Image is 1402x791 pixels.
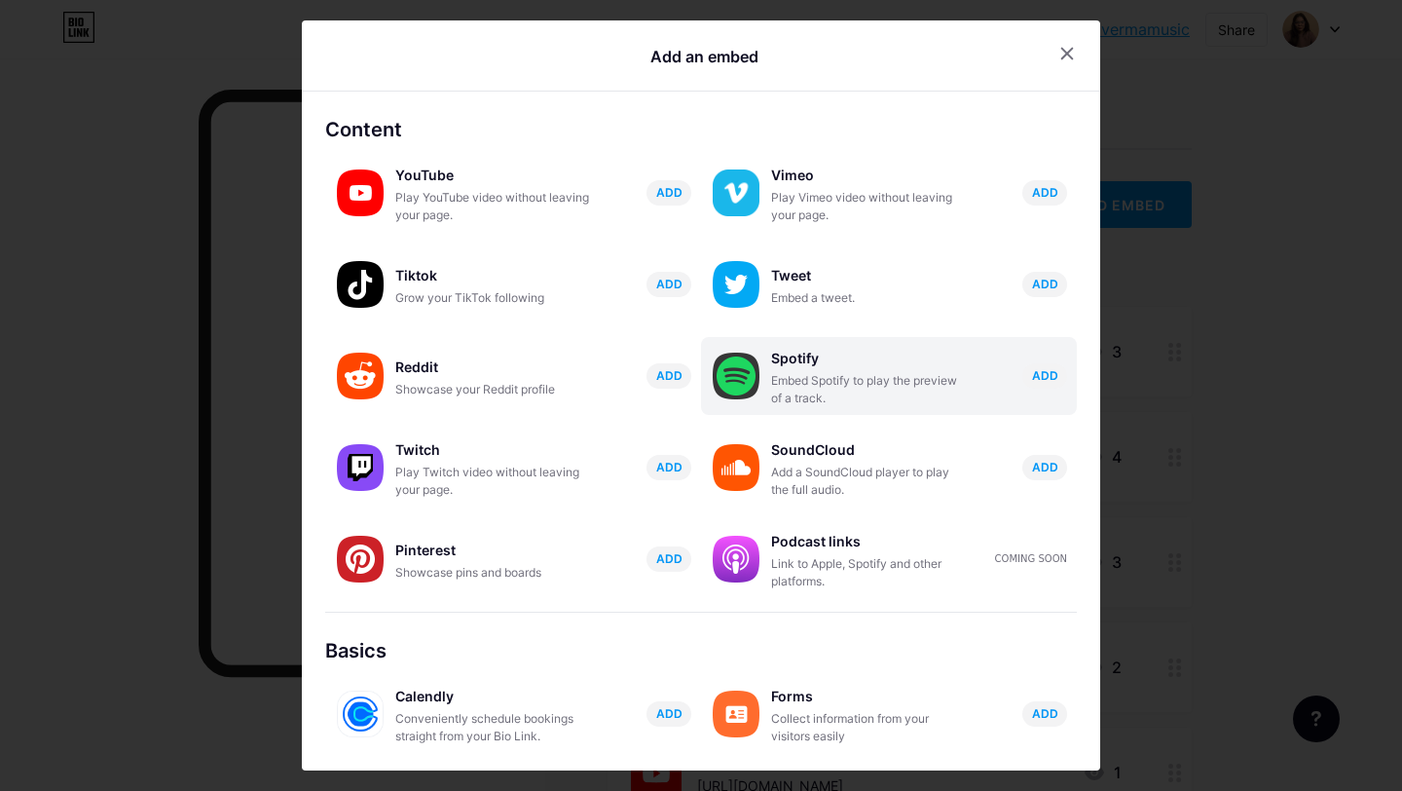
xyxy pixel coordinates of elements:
span: ADD [1032,276,1058,292]
div: YouTube [395,162,590,189]
button: ADD [646,272,691,297]
img: youtube [337,169,384,216]
div: Forms [771,683,966,710]
img: twitter [713,261,759,308]
div: Link to Apple, Spotify and other platforms. [771,555,966,590]
div: Calendly [395,683,590,710]
div: Basics [325,636,1077,665]
div: Coming soon [995,551,1067,566]
img: spotify [713,353,759,399]
div: Twitch [395,436,590,464]
span: ADD [656,459,683,475]
img: pinterest [337,536,384,583]
div: Pinterest [395,537,590,564]
span: ADD [1032,459,1058,475]
div: Embed Spotify to play the preview of a track. [771,372,966,407]
span: ADD [656,184,683,201]
div: Play Twitch video without leaving your page. [395,464,590,499]
img: soundcloud [713,444,759,491]
img: vimeo [713,169,759,216]
div: Play Vimeo video without leaving your page. [771,189,966,224]
div: Add an embed [650,45,758,68]
img: podcastlinks [713,536,759,583]
button: ADD [1022,272,1067,297]
button: ADD [1022,701,1067,727]
button: ADD [646,363,691,389]
div: Reddit [395,354,590,381]
div: SoundCloud [771,436,966,464]
div: Tiktok [395,262,590,289]
div: Showcase pins and boards [395,564,590,582]
span: ADD [1032,184,1058,201]
button: ADD [646,180,691,206]
span: ADD [656,367,683,384]
div: Add a SoundCloud player to play the full audio. [771,464,966,499]
span: ADD [1032,367,1058,384]
div: Embed a tweet. [771,289,966,307]
img: tiktok [337,261,384,308]
button: ADD [646,455,691,480]
span: ADD [656,550,683,567]
div: Tweet [771,262,966,289]
div: Podcast links [771,528,966,555]
div: Play YouTube video without leaving your page. [395,189,590,224]
div: Spotify [771,345,966,372]
div: Content [325,115,1077,144]
div: Grow your TikTok following [395,289,590,307]
img: forms [713,691,759,737]
span: ADD [1032,705,1058,722]
div: Vimeo [771,162,966,189]
button: ADD [1022,363,1067,389]
img: calendly [337,691,384,737]
button: ADD [1022,180,1067,206]
img: twitch [337,444,384,491]
span: ADD [656,276,683,292]
img: reddit [337,353,384,399]
button: ADD [646,701,691,727]
span: ADD [656,705,683,722]
div: Collect information from your visitors easily [771,710,966,745]
button: ADD [646,546,691,572]
div: Showcase your Reddit profile [395,381,590,398]
div: Conveniently schedule bookings straight from your Bio Link. [395,710,590,745]
button: ADD [1022,455,1067,480]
